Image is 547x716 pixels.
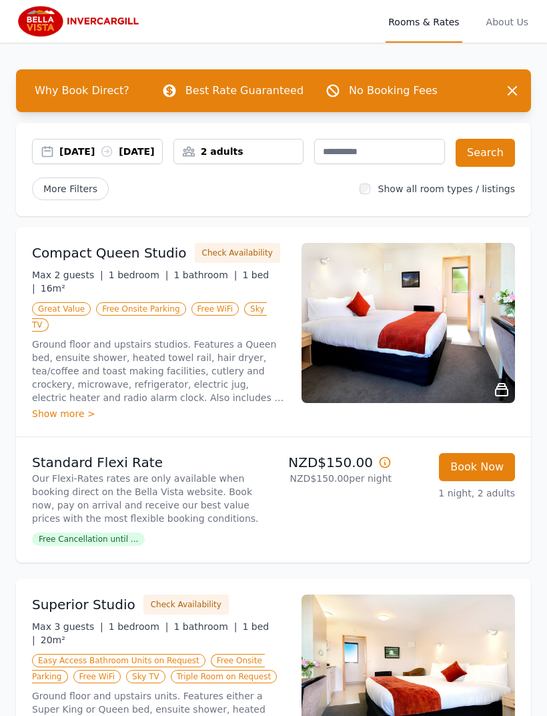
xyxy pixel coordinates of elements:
[402,486,515,500] p: 1 night, 2 adults
[96,302,185,316] span: Free Onsite Parking
[439,453,515,481] button: Book Now
[32,177,109,200] span: More Filters
[279,453,392,472] p: NZD$150.00
[41,283,65,294] span: 16m²
[32,244,187,262] h3: Compact Queen Studio
[32,595,135,614] h3: Superior Studio
[32,453,268,472] p: Standard Flexi Rate
[195,243,280,263] button: Check Availability
[378,184,515,194] label: Show all room types / listings
[349,83,438,99] p: No Booking Fees
[32,472,268,525] p: Our Flexi-Rates rates are only available when booking direct on the Bella Vista website. Book now...
[173,621,237,632] span: 1 bathroom |
[456,139,515,167] button: Search
[109,270,169,280] span: 1 bedroom |
[16,5,144,37] img: Bella Vista Invercargill
[59,145,162,158] div: [DATE] [DATE]
[173,270,237,280] span: 1 bathroom |
[126,670,165,683] span: Sky TV
[185,83,304,99] p: Best Rate Guaranteed
[32,532,145,546] span: Free Cancellation until ...
[32,654,205,667] span: Easy Access Bathroom Units on Request
[73,670,121,683] span: Free WiFi
[32,621,103,632] span: Max 3 guests |
[24,77,140,104] span: Why Book Direct?
[279,472,392,485] p: NZD$150.00 per night
[32,302,91,316] span: Great Value
[32,407,286,420] div: Show more >
[171,670,277,683] span: Triple Room on Request
[41,635,65,645] span: 20m²
[143,595,229,615] button: Check Availability
[109,621,169,632] span: 1 bedroom |
[174,145,304,158] div: 2 adults
[32,270,103,280] span: Max 2 guests |
[191,302,239,316] span: Free WiFi
[32,338,286,404] p: Ground floor and upstairs studios. Features a Queen bed, ensuite shower, heated towel rail, hair ...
